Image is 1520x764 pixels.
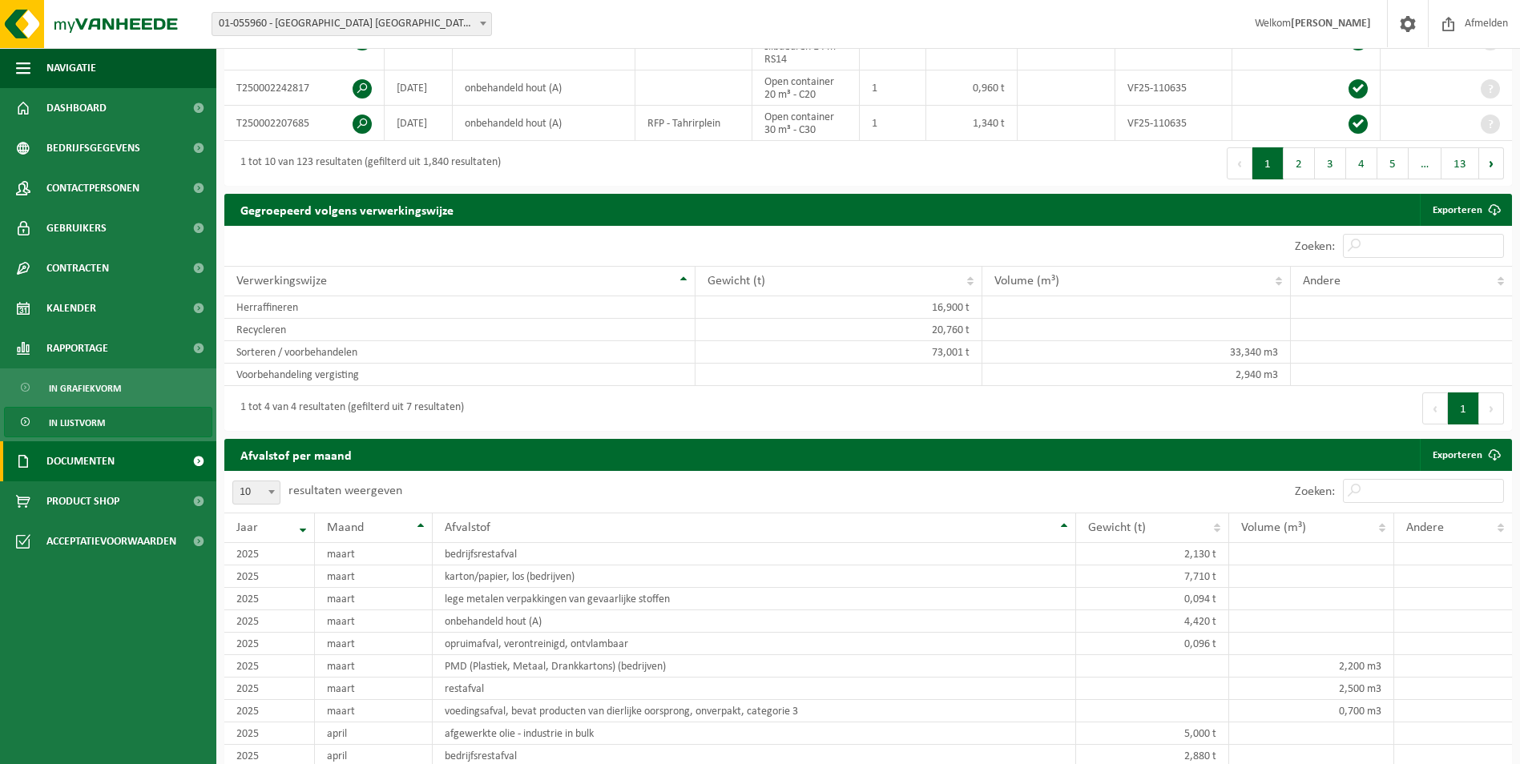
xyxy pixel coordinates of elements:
[1291,18,1371,30] strong: [PERSON_NAME]
[46,208,107,248] span: Gebruikers
[1406,521,1444,534] span: Andere
[1076,722,1229,745] td: 5,000 t
[1295,240,1335,253] label: Zoeken:
[49,408,105,438] span: In lijstvorm
[1315,147,1346,179] button: 3
[46,128,140,168] span: Bedrijfsgegevens
[860,70,926,106] td: 1
[224,722,315,745] td: 2025
[926,106,1017,141] td: 1,340 t
[224,106,385,141] td: T250002207685
[46,88,107,128] span: Dashboard
[385,70,453,106] td: [DATE]
[224,633,315,655] td: 2025
[315,633,432,655] td: maart
[1115,106,1232,141] td: VF25-110635
[224,655,315,678] td: 2025
[1479,392,1504,424] button: Next
[1252,147,1284,179] button: 1
[1227,147,1252,179] button: Previous
[212,12,492,36] span: 01-055960 - ROCKWOOL BELGIUM NV - WIJNEGEM
[1229,655,1394,678] td: 2,200 m3
[433,655,1076,678] td: PMD (Plastiek, Metaal, Drankkartons) (bedrijven)
[315,588,432,610] td: maart
[315,565,432,588] td: maart
[46,481,119,521] span: Product Shop
[288,485,402,497] label: resultaten weergeven
[1479,147,1504,179] button: Next
[46,441,115,481] span: Documenten
[1295,485,1335,498] label: Zoeken:
[315,678,432,700] td: maart
[1420,194,1510,226] a: Exporteren
[46,248,109,288] span: Contracten
[315,610,432,633] td: maart
[1076,543,1229,565] td: 2,130 t
[315,722,432,745] td: april
[752,106,859,141] td: Open container 30 m³ - C30
[433,678,1076,700] td: restafval
[224,319,695,341] td: Recycleren
[433,588,1076,610] td: lege metalen verpakkingen van gevaarlijke stoffen
[752,70,859,106] td: Open container 20 m³ - C20
[232,149,501,178] div: 1 tot 10 van 123 resultaten (gefilterd uit 1,840 resultaten)
[1076,588,1229,610] td: 0,094 t
[46,288,96,328] span: Kalender
[232,394,464,423] div: 1 tot 4 van 4 resultaten (gefilterd uit 7 resultaten)
[1076,565,1229,588] td: 7,710 t
[1088,521,1146,534] span: Gewicht (t)
[224,588,315,610] td: 2025
[433,543,1076,565] td: bedrijfsrestafval
[224,610,315,633] td: 2025
[695,341,982,364] td: 73,001 t
[224,70,385,106] td: T250002242817
[1377,147,1409,179] button: 5
[224,565,315,588] td: 2025
[433,565,1076,588] td: karton/papier, los (bedrijven)
[4,407,212,437] a: In lijstvorm
[224,543,315,565] td: 2025
[1076,610,1229,633] td: 4,420 t
[4,372,212,403] a: In grafiekvorm
[1346,147,1377,179] button: 4
[232,481,280,505] span: 10
[224,678,315,700] td: 2025
[982,364,1292,386] td: 2,940 m3
[315,655,432,678] td: maart
[1441,147,1479,179] button: 13
[315,543,432,565] td: maart
[453,70,635,106] td: onbehandeld hout (A)
[1409,147,1441,179] span: …
[433,610,1076,633] td: onbehandeld hout (A)
[695,296,982,319] td: 16,900 t
[433,633,1076,655] td: opruimafval, verontreinigd, ontvlambaar
[327,521,364,534] span: Maand
[46,168,139,208] span: Contactpersonen
[1076,633,1229,655] td: 0,096 t
[445,521,490,534] span: Afvalstof
[1115,70,1232,106] td: VF25-110635
[453,106,635,141] td: onbehandeld hout (A)
[994,275,1059,288] span: Volume (m³)
[982,341,1292,364] td: 33,340 m3
[1422,392,1448,424] button: Previous
[224,296,695,319] td: Herraffineren
[46,48,96,88] span: Navigatie
[224,364,695,386] td: Voorbehandeling vergisting
[224,700,315,722] td: 2025
[695,319,982,341] td: 20,760 t
[1303,275,1341,288] span: Andere
[635,106,752,141] td: RFP - Tahrirplein
[708,275,765,288] span: Gewicht (t)
[46,328,108,368] span: Rapportage
[224,341,695,364] td: Sorteren / voorbehandelen
[1448,392,1479,424] button: 1
[224,439,368,470] h2: Afvalstof per maand
[233,481,280,504] span: 10
[315,700,432,722] td: maart
[1284,147,1315,179] button: 2
[1229,678,1394,700] td: 2,500 m3
[212,13,491,35] span: 01-055960 - ROCKWOOL BELGIUM NV - WIJNEGEM
[433,722,1076,745] td: afgewerkte olie - industrie in bulk
[236,521,258,534] span: Jaar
